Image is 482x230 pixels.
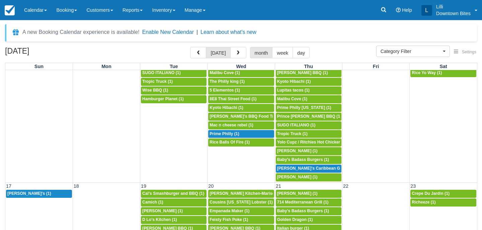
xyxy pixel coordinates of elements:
a: D Lo's Kitchen (1) [141,216,207,224]
span: [PERSON_NAME]'s (1) [7,191,51,196]
span: Kyoto Hibachi (1) [277,79,311,84]
span: | [196,29,198,35]
span: SUGO ITALIANO (1) [142,70,181,75]
span: Yolo Cupz / Ritchies Hot Chicken (1) [277,140,347,145]
span: 17 [5,183,12,189]
span: Empanada Maker (1) [210,209,249,213]
a: Tropic Truck (1) [141,78,207,86]
span: [PERSON_NAME] BBQ (1) [277,70,328,75]
a: Baby's Badass Burgers (1) [276,156,341,164]
a: [PERSON_NAME]'s (1) [6,190,72,198]
a: Yolo Cupz / Ritchies Hot Chicken (1) [276,138,341,147]
span: 8E8 Thai Street Food (1) [210,97,256,101]
a: Malibu Cove (1) [208,69,274,77]
span: Sat [439,64,447,69]
a: Wise BBQ (1) [141,87,207,95]
a: Crepe Du Jardin (1) [410,190,476,198]
span: Wise BBQ (1) [142,88,168,93]
a: Feisty Fish Poke (1) [208,216,274,224]
a: [PERSON_NAME] (1) [276,173,341,181]
a: Cal’s Smashburger and BBQ (1) [141,190,207,198]
a: Kyoto Hibachi (1) [276,78,341,86]
a: Golden Dragon (1) [276,216,341,224]
span: Crepe Du Jardin (1) [412,191,450,196]
span: D Lo's Kitchen (1) [142,217,177,222]
a: Lupitas tacos (1) [276,87,341,95]
span: Mon [101,64,111,69]
span: Rice Yo Way (1) [412,70,442,75]
div: L [421,5,432,16]
a: Rice Balls Of Fire (1) [208,138,274,147]
span: SUGO ITALIANO (1) [277,123,316,127]
span: Prime Philly [US_STATE] (1) [277,105,331,110]
span: Feisty Fish Poke (1) [210,217,248,222]
button: [DATE] [206,47,230,58]
span: Fri [373,64,379,69]
a: Kyoto Hibachi (1) [208,104,274,112]
span: Baby's Badass Burgers (1) [277,157,329,162]
span: Wed [236,64,246,69]
a: Camich (1) [141,198,207,207]
a: [PERSON_NAME] (1) [141,207,207,215]
a: The Philly king (1) [208,78,274,86]
a: [PERSON_NAME] (1) [276,147,341,155]
button: week [272,47,293,58]
a: Prime Philly (1) [208,130,274,138]
span: Golden Dragon (1) [277,217,313,222]
i: Help [396,8,401,12]
span: Settings [462,50,476,54]
a: Learn about what's new [200,29,256,35]
a: Mac n cheese rebel (1) [208,121,274,129]
span: [PERSON_NAME] (1) [277,191,318,196]
span: Camich (1) [142,200,163,205]
span: 5 Elementos (1) [210,88,240,93]
span: Thu [304,64,313,69]
button: month [250,47,273,58]
a: [PERSON_NAME] (1) [276,190,341,198]
span: Cousins [US_STATE] Lobster (1) [210,200,273,205]
span: Tropic Truck (1) [142,79,173,84]
a: SUGO ITALIANO (1) [276,121,341,129]
span: 22 [342,183,349,189]
span: 19 [140,183,147,189]
span: Hamburger Planet (1) [142,97,184,101]
span: Tropic Truck (1) [277,131,308,136]
button: Enable New Calendar [142,29,194,36]
span: [PERSON_NAME] (1) [277,175,318,179]
a: Prince [PERSON_NAME] BBQ (1) [276,113,341,121]
h2: [DATE] [5,47,90,59]
span: 18 [73,183,80,189]
a: Cousins [US_STATE] Lobster (1) [208,198,274,207]
span: [PERSON_NAME]'s BBQ Food Truck (1) [210,114,287,119]
span: Malibu Cove (1) [277,97,307,101]
span: Lupitas tacos (1) [277,88,310,93]
img: checkfront-main-nav-mini-logo.png [5,5,15,15]
p: Lilli [436,3,471,10]
span: Richeeze (1) [412,200,435,205]
span: 714 Mediterranean Grill (1) [277,200,329,205]
a: Hamburger Planet (1) [141,95,207,103]
span: Cal’s Smashburger and BBQ (1) [142,191,204,196]
span: [PERSON_NAME] Kitchen-Mariscos Arenita (1) [210,191,300,196]
button: Category Filter [376,46,450,57]
a: SUGO ITALIANO (1) [141,69,207,77]
a: 5 Elementos (1) [208,87,274,95]
span: Mac n cheese rebel (1) [210,123,253,127]
span: Sun [34,64,44,69]
span: Help [402,7,412,13]
div: A new Booking Calendar experience is available! [22,28,140,36]
a: [PERSON_NAME] BBQ (1) [276,69,341,77]
span: [PERSON_NAME] (1) [277,149,318,153]
span: Malibu Cove (1) [210,70,240,75]
a: Richeeze (1) [410,198,476,207]
a: Prime Philly [US_STATE] (1) [276,104,341,112]
span: 23 [410,183,416,189]
a: Empanada Maker (1) [208,207,274,215]
span: Prince [PERSON_NAME] BBQ (1) [277,114,341,119]
span: [PERSON_NAME] (1) [142,209,183,213]
span: [PERSON_NAME]'s Caribbean Grill (1) [277,166,351,171]
span: Prime Philly (1) [210,131,239,136]
span: Category Filter [381,48,441,55]
a: 714 Mediterranean Grill (1) [276,198,341,207]
button: Settings [450,47,480,57]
